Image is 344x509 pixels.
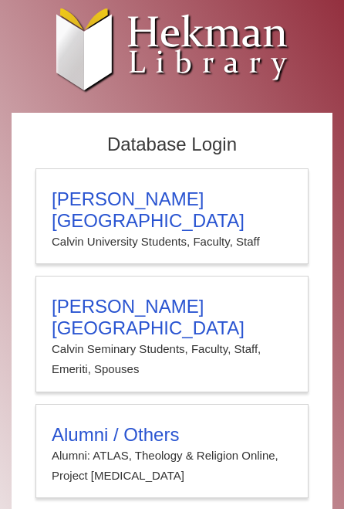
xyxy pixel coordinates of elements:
[52,339,292,380] p: Calvin Seminary Students, Faculty, Staff, Emeriti, Spouses
[52,446,292,487] p: Alumni: ATLAS, Theology & Religion Online, Project [MEDICAL_DATA]
[52,232,292,252] p: Calvin University Students, Faculty, Staff
[35,276,309,392] a: [PERSON_NAME][GEOGRAPHIC_DATA]Calvin Seminary Students, Faculty, Staff, Emeriti, Spouses
[35,168,309,264] a: [PERSON_NAME][GEOGRAPHIC_DATA]Calvin University Students, Faculty, Staff
[52,424,292,487] summary: Alumni / OthersAlumni: ATLAS, Theology & Religion Online, Project [MEDICAL_DATA]
[52,188,292,232] h3: [PERSON_NAME][GEOGRAPHIC_DATA]
[52,296,292,339] h3: [PERSON_NAME][GEOGRAPHIC_DATA]
[28,129,316,161] h2: Database Login
[52,424,292,446] h3: Alumni / Others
